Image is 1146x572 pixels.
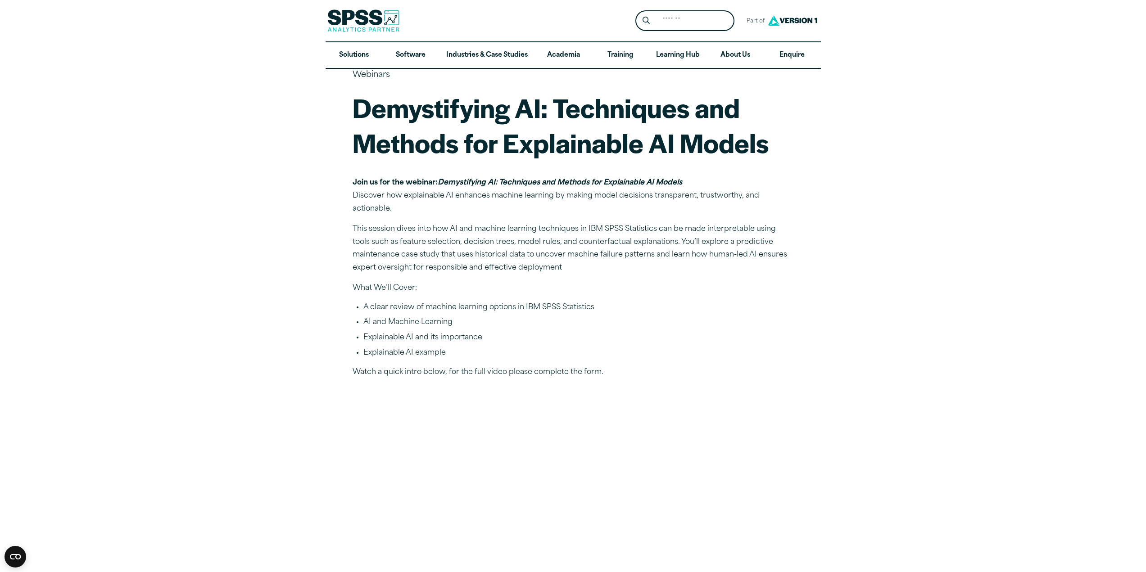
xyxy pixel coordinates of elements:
[742,15,766,28] span: Part of
[638,13,654,29] button: Search magnifying glass icon
[353,366,794,379] p: Watch a quick intro below, for the full video please complete the form.
[363,332,794,344] li: Explainable AI and its importance
[363,302,794,314] li: A clear review of machine learning options in IBM SPSS Statistics
[766,12,820,29] img: Version1 Logo
[326,42,382,68] a: Solutions
[353,223,794,275] p: This session dives into how AI and machine learning techniques in IBM SPSS Statistics can be made...
[353,179,682,186] strong: Join us for the webinar:
[327,9,399,32] img: SPSS Analytics Partner
[353,90,794,160] h1: Demystifying AI: Techniques and Methods for Explainable AI Models
[535,42,592,68] a: Academia
[707,42,764,68] a: About Us
[353,69,794,82] p: Webinars
[649,42,707,68] a: Learning Hub
[382,42,439,68] a: Software
[363,347,794,359] li: Explainable AI example
[439,42,535,68] a: Industries & Case Studies
[353,176,794,215] p: Discover how explainable AI enhances machine learning by making model decisions transparent, trus...
[643,17,650,24] svg: Search magnifying glass icon
[5,546,26,567] button: Open CMP widget
[438,179,682,186] em: Demystifying AI: Techniques and Methods for Explainable AI Models
[764,42,820,68] a: Enquire
[326,42,821,68] nav: Desktop version of site main menu
[592,42,648,68] a: Training
[363,317,794,329] li: AI and Machine Learning
[635,10,734,32] form: Site Header Search Form
[353,282,794,295] p: What We’ll Cover:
